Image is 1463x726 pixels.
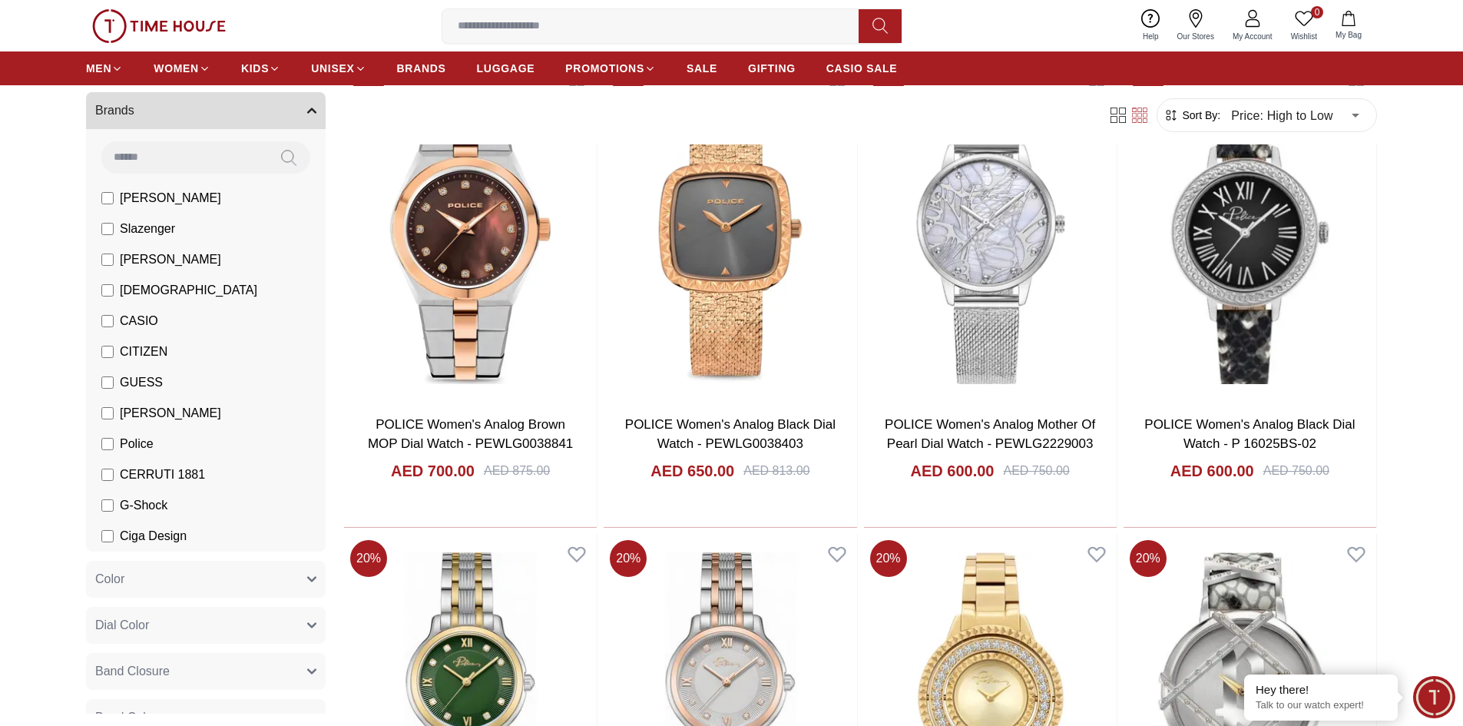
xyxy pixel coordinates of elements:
[477,55,535,82] a: LUGGAGE
[241,61,269,76] span: KIDS
[397,61,446,76] span: BRANDS
[1124,71,1376,402] img: POLICE Women's Analog Black Dial Watch - P 16025BS-02
[120,466,205,484] span: CERRUTI 1881
[86,61,111,76] span: MEN
[120,312,158,330] span: CASIO
[101,223,114,235] input: Slazenger
[1285,31,1323,42] span: Wishlist
[101,192,114,204] input: [PERSON_NAME]
[120,435,154,453] span: Police
[101,315,114,327] input: CASIO
[120,281,257,300] span: [DEMOGRAPHIC_DATA]
[101,530,114,542] input: Ciga Design
[86,561,326,598] button: Color
[86,607,326,644] button: Dial Color
[154,61,199,76] span: WOMEN
[101,469,114,481] input: CERRUTI 1881
[92,9,226,43] img: ...
[743,462,809,480] div: AED 813.00
[864,71,1117,402] img: POLICE Women's Analog Mother Of Pearl Dial Watch - PEWLG2229003
[748,55,796,82] a: GIFTING
[687,55,717,82] a: SALE
[1179,108,1220,123] span: Sort By:
[101,284,114,297] input: [DEMOGRAPHIC_DATA]
[484,462,550,480] div: AED 875.00
[101,407,114,419] input: [PERSON_NAME]
[826,61,898,76] span: CASIO SALE
[101,438,114,450] input: Police
[687,61,717,76] span: SALE
[1282,6,1326,45] a: 0Wishlist
[1168,6,1223,45] a: Our Stores
[625,417,836,452] a: POLICE Women's Analog Black Dial Watch - PEWLG0038403
[101,346,114,358] input: CITIZEN
[565,55,656,82] a: PROMOTIONS
[1256,699,1386,712] p: Talk to our watch expert!
[86,55,123,82] a: MEN
[311,61,354,76] span: UNISEX
[120,250,221,269] span: [PERSON_NAME]
[1144,417,1355,452] a: POLICE Women's Analog Black Dial Watch - P 16025BS-02
[95,662,170,681] span: Band Closure
[120,373,163,392] span: GUESS
[748,61,796,76] span: GIFTING
[95,101,134,120] span: Brands
[391,460,475,482] h4: AED 700.00
[120,189,221,207] span: [PERSON_NAME]
[1003,462,1069,480] div: AED 750.00
[1171,31,1220,42] span: Our Stores
[368,417,573,452] a: POLICE Women's Analog Brown MOP Dial Watch - PEWLG0038841
[311,55,366,82] a: UNISEX
[1163,108,1220,123] button: Sort By:
[120,404,221,423] span: [PERSON_NAME]
[885,417,1095,452] a: POLICE Women's Analog Mother Of Pearl Dial Watch - PEWLG2229003
[1413,676,1455,718] div: Chat Widget
[86,653,326,690] button: Band Closure
[120,496,167,515] span: G-Shock
[344,71,597,402] img: POLICE Women's Analog Brown MOP Dial Watch - PEWLG0038841
[826,55,898,82] a: CASIO SALE
[1263,462,1329,480] div: AED 750.00
[1220,94,1370,137] div: Price: High to Low
[650,460,734,482] h4: AED 650.00
[350,540,387,577] span: 20 %
[1256,682,1386,698] div: Hey there!
[1311,6,1323,18] span: 0
[604,71,856,402] img: POLICE Women's Analog Black Dial Watch - PEWLG0038403
[101,376,114,389] input: GUESS
[911,460,995,482] h4: AED 600.00
[1137,31,1165,42] span: Help
[1134,6,1168,45] a: Help
[1329,29,1368,41] span: My Bag
[86,92,326,129] button: Brands
[1170,460,1254,482] h4: AED 600.00
[241,55,280,82] a: KIDS
[154,55,210,82] a: WOMEN
[610,540,647,577] span: 20 %
[477,61,535,76] span: LUGGAGE
[95,570,124,588] span: Color
[1226,31,1279,42] span: My Account
[95,616,149,635] span: Dial Color
[101,499,114,512] input: G-Shock
[870,540,907,577] span: 20 %
[397,55,446,82] a: BRANDS
[101,254,114,266] input: [PERSON_NAME]
[565,61,644,76] span: PROMOTIONS
[1326,8,1371,44] button: My Bag
[120,343,167,361] span: CITIZEN
[1130,540,1167,577] span: 20 %
[120,220,175,238] span: Slazenger
[120,527,187,545] span: Ciga Design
